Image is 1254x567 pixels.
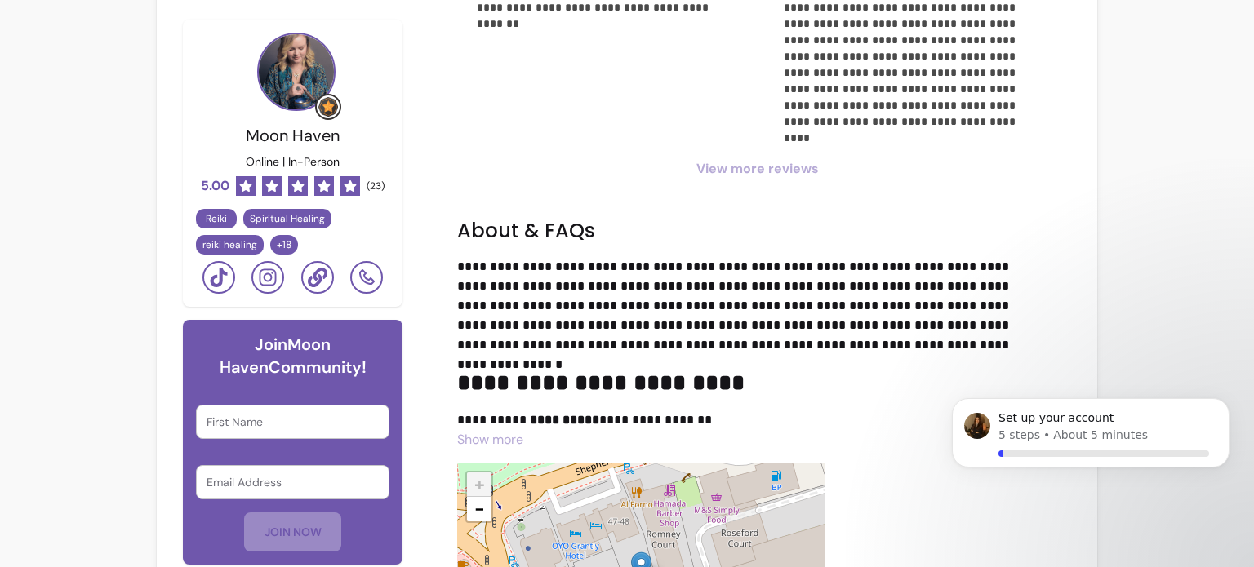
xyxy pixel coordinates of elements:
a: Zoom out [467,497,491,521]
iframe: Intercom notifications message [927,379,1254,559]
input: First Name [207,414,379,430]
a: Zoom in [467,472,491,497]
span: + [474,472,485,496]
h6: Join Moon Haven Community! [196,333,389,379]
span: Moon Haven [246,125,340,146]
span: Show more [457,431,523,448]
span: 5.00 [201,176,229,196]
p: Online | In-Person [246,153,340,170]
h2: About & FAQs [457,218,1058,244]
span: Spiritual Healing [250,212,325,225]
span: reiki healing [202,238,257,251]
span: Reiki [206,212,227,225]
span: View more reviews [457,159,1058,179]
input: Email Address [207,474,379,490]
span: + 18 [273,238,295,251]
img: Grow [318,97,338,117]
span: ( 23 ) [367,179,385,193]
img: Provider image [257,33,336,111]
span: − [474,497,485,520]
